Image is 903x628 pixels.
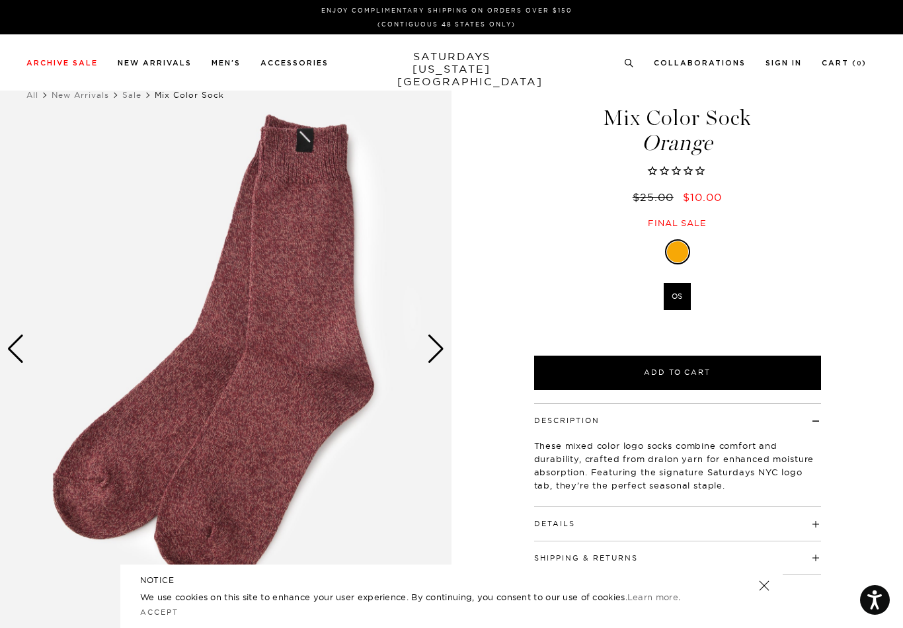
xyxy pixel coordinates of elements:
[140,590,716,604] p: We use cookies on this site to enhance your user experience. By continuing, you consent to our us...
[534,356,821,390] button: Add to Cart
[26,90,38,100] a: All
[534,520,575,528] button: Details
[260,59,329,67] a: Accessories
[532,132,823,154] span: Orange
[766,59,802,67] a: Sign In
[683,190,722,204] span: $10.00
[534,439,821,492] p: These mixed color logo socks combine comfort and durability, crafted from dralon yarn for enhance...
[7,334,24,364] div: Previous slide
[122,90,141,100] a: Sale
[32,19,861,29] p: (Contiguous 48 States Only)
[534,555,638,562] button: Shipping & Returns
[52,90,109,100] a: New Arrivals
[633,190,679,204] del: $25.00
[532,107,823,154] h1: Mix Color Sock
[627,592,678,602] a: Learn more
[118,59,192,67] a: New Arrivals
[212,59,241,67] a: Men's
[32,5,861,15] p: Enjoy Complimentary Shipping on Orders Over $150
[822,59,867,67] a: Cart (0)
[427,334,445,364] div: Next slide
[397,50,506,88] a: SATURDAYS[US_STATE][GEOGRAPHIC_DATA]
[532,165,823,178] span: Rated 0.0 out of 5 stars 0 reviews
[26,59,98,67] a: Archive Sale
[664,283,691,310] label: OS
[654,59,746,67] a: Collaborations
[140,574,763,586] h5: NOTICE
[857,61,862,67] small: 0
[140,608,178,617] a: Accept
[532,217,823,229] div: Final sale
[534,417,600,424] button: Description
[155,90,224,100] span: Mix Color Sock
